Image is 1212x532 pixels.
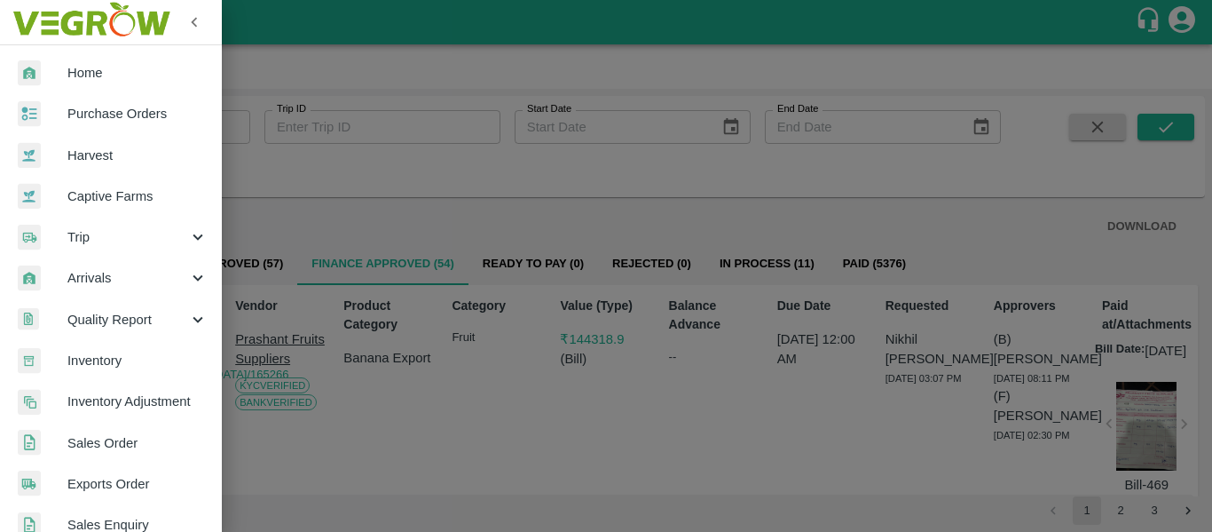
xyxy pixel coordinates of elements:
img: whArrival [18,60,41,86]
img: shipments [18,471,41,496]
span: Home [67,63,208,83]
img: harvest [18,142,41,169]
span: Quality Report [67,310,188,330]
span: Exports Order [67,474,208,494]
span: Harvest [67,146,208,165]
img: sales [18,430,41,456]
img: harvest [18,183,41,210]
span: Inventory Adjustment [67,392,208,411]
span: Trip [67,227,188,247]
span: Purchase Orders [67,104,208,123]
span: Inventory [67,351,208,370]
img: reciept [18,101,41,127]
img: qualityReport [18,308,39,330]
img: whArrival [18,266,41,291]
span: Captive Farms [67,187,208,206]
img: inventory [18,389,41,415]
span: Sales Order [67,433,208,453]
img: delivery [18,225,41,250]
span: Arrivals [67,268,188,288]
img: whInventory [18,348,41,374]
